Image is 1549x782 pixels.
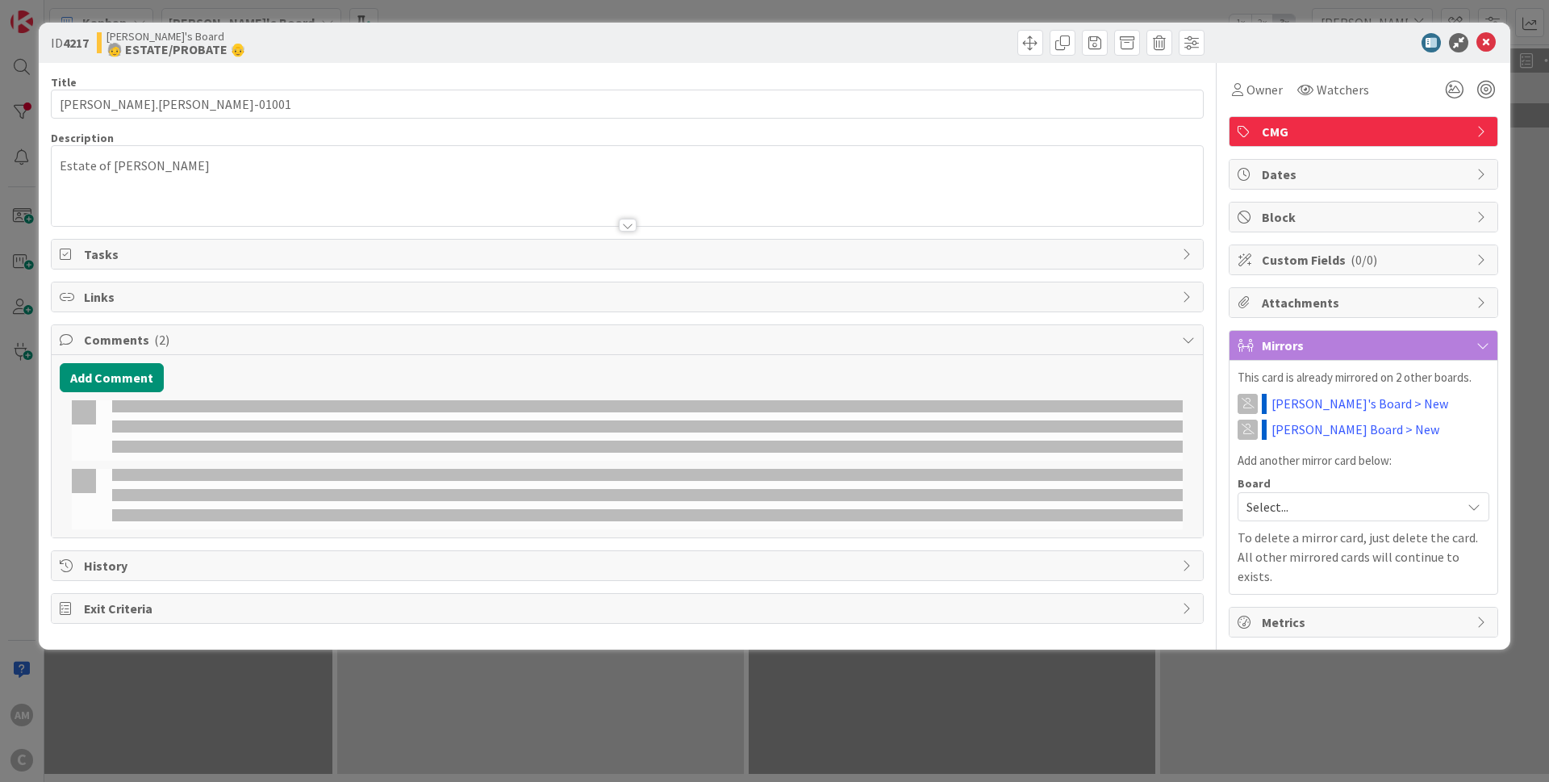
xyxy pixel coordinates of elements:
span: Board [1238,478,1271,489]
span: Attachments [1262,293,1468,312]
a: [PERSON_NAME] Board > New [1271,420,1439,439]
span: Metrics [1262,613,1468,632]
span: Tasks [84,245,1174,264]
span: History [84,556,1174,575]
span: Comments [84,330,1174,349]
span: CMG [1262,122,1468,141]
p: Add another mirror card below: [1238,452,1489,470]
span: ( 2 ) [154,332,169,348]
span: Mirrors [1262,336,1468,355]
span: Dates [1262,165,1468,184]
label: Title [51,75,77,90]
span: Owner [1246,80,1283,99]
span: [PERSON_NAME]'s Board [106,30,246,43]
b: 4217 [63,35,89,51]
span: ( 0/0 ) [1351,252,1377,268]
span: Block [1262,207,1468,227]
span: Description [51,131,114,145]
button: Add Comment [60,363,164,392]
p: This card is already mirrored on 2 other boards. [1238,369,1489,387]
input: type card name here... [51,90,1204,119]
span: Exit Criteria [84,599,1174,618]
span: Select... [1246,496,1453,518]
a: [PERSON_NAME]'s Board > New [1271,394,1448,413]
p: Estate of [PERSON_NAME] [60,157,1195,175]
span: Custom Fields [1262,250,1468,270]
b: 🧓 ESTATE/PROBATE 👴 [106,43,246,56]
span: Links [84,287,1174,307]
span: Watchers [1317,80,1369,99]
span: ID [51,33,89,52]
p: To delete a mirror card, just delete the card. All other mirrored cards will continue to exists. [1238,528,1489,586]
